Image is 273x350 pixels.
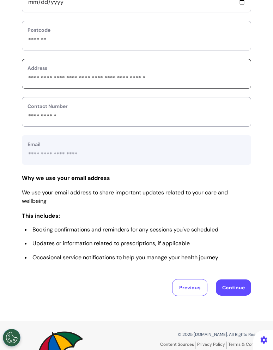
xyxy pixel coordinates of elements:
[3,329,20,346] button: Open Preferences
[25,240,251,247] li: Updates or information related to prescriptions, if applicable
[142,331,268,338] p: © 2025 [DOMAIN_NAME]. All Rights Reserved.
[28,65,245,72] label: Address
[228,342,268,347] a: Terms & Conditions
[28,103,245,110] label: Contact Number
[22,188,251,205] p: We use your email address to share important updates related to your care and wellbeing
[160,342,195,349] a: Content Sources
[22,175,251,181] h3: Why we use your email address
[25,254,251,261] li: Occasional service notifications to help you manage your health journey
[28,26,245,34] label: Postcode
[22,212,251,261] h3: This includes:
[25,226,251,233] li: Booking confirmations and reminders for any sessions you've scheduled
[197,342,226,349] a: Privacy Policy
[172,279,207,296] button: Previous
[28,141,245,148] label: Email
[216,279,251,296] button: Continue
